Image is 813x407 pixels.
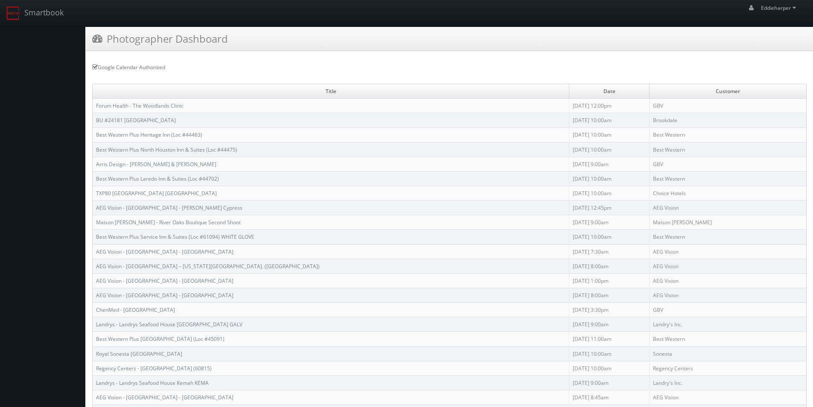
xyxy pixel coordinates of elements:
[650,201,806,215] td: AEG Vision
[569,186,650,200] td: [DATE] 10:00am
[650,361,806,375] td: Regency Centers
[761,4,798,12] span: Eddieharper
[650,259,806,273] td: AEG Vision
[650,215,806,230] td: Maison [PERSON_NAME]
[96,365,212,372] a: Regency Centers - [GEOGRAPHIC_DATA] (60815)
[650,346,806,361] td: Sonesta
[96,263,320,270] a: AEG Vision - [GEOGRAPHIC_DATA] – [US_STATE][GEOGRAPHIC_DATA]. ([GEOGRAPHIC_DATA])
[650,157,806,171] td: GBV
[96,379,209,387] a: Landrys - Landrys Seafood House Kemah KEMA
[96,131,202,138] a: Best Western Plus Heritage Inn (Loc #44463)
[569,375,650,390] td: [DATE] 9:00am
[96,277,233,284] a: AEG Vision - [GEOGRAPHIC_DATA] - [GEOGRAPHIC_DATA]
[569,273,650,288] td: [DATE] 1:00pm
[650,244,806,259] td: AEG Vision
[650,332,806,346] td: Best Western
[569,201,650,215] td: [DATE] 12:45pm
[650,230,806,244] td: Best Western
[96,394,233,401] a: AEG Vision - [GEOGRAPHIC_DATA] - [GEOGRAPHIC_DATA]
[650,273,806,288] td: AEG Vision
[650,288,806,302] td: AEG Vision
[650,317,806,332] td: Landry's Inc.
[92,31,228,46] h3: Photographer Dashboard
[96,219,241,226] a: Maison [PERSON_NAME] - River Oaks Boutique Second Shoot
[650,171,806,186] td: Best Western
[569,142,650,157] td: [DATE] 10:00am
[96,350,182,357] a: Royal Sonesta [GEOGRAPHIC_DATA]
[569,99,650,113] td: [DATE] 12:00pm
[93,84,569,99] td: Title
[569,215,650,230] td: [DATE] 9:00am
[569,244,650,259] td: [DATE] 7:30am
[650,128,806,142] td: Best Western
[569,259,650,273] td: [DATE] 8:00am
[96,248,233,255] a: AEG Vision - [GEOGRAPHIC_DATA] - [GEOGRAPHIC_DATA]
[569,157,650,171] td: [DATE] 9:00am
[569,171,650,186] td: [DATE] 10:00am
[650,84,806,99] td: Customer
[650,99,806,113] td: GBV
[569,230,650,244] td: [DATE] 10:00am
[650,142,806,157] td: Best Western
[569,317,650,332] td: [DATE] 9:00am
[96,175,219,182] a: Best Western Plus Laredo Inn & Suites (Loc #44702)
[650,113,806,128] td: Brookdale
[569,390,650,404] td: [DATE] 8:45am
[569,128,650,142] td: [DATE] 10:00am
[96,233,254,240] a: Best Western Plus Service Inn & Suites (Loc #61094) WHITE GLOVE
[96,190,217,197] a: TXP80 [GEOGRAPHIC_DATA] [GEOGRAPHIC_DATA]
[569,361,650,375] td: [DATE] 10:00am
[650,303,806,317] td: GBV
[96,117,176,124] a: BU #24181 [GEOGRAPHIC_DATA]
[569,288,650,302] td: [DATE] 8:00am
[96,335,224,343] a: Best Western Plus [GEOGRAPHIC_DATA] (Loc #45091)
[96,292,233,299] a: AEG Vision - [GEOGRAPHIC_DATA] - [GEOGRAPHIC_DATA]
[96,146,237,153] a: Best Western Plus North Houston Inn & Suites (Loc #44475)
[650,186,806,200] td: Choice Hotels
[650,375,806,390] td: Landry's Inc.
[569,113,650,128] td: [DATE] 10:00am
[6,6,20,20] img: smartbook-logo.png
[96,204,242,211] a: AEG Vision - [GEOGRAPHIC_DATA] - [PERSON_NAME] Cypress
[569,346,650,361] td: [DATE] 10:00am
[92,64,807,71] div: Google Calendar Authorized
[96,321,242,328] a: Landrys - Landrys Seafood House [GEOGRAPHIC_DATA] GALV
[650,390,806,404] td: AEG Vision
[569,303,650,317] td: [DATE] 3:30pm
[96,306,175,313] a: ChenMed - [GEOGRAPHIC_DATA]
[569,84,650,99] td: Date
[569,332,650,346] td: [DATE] 11:00am
[96,161,216,168] a: Arris Design - [PERSON_NAME] & [PERSON_NAME]
[96,102,184,109] a: Forum Health - The Woodlands Clinic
